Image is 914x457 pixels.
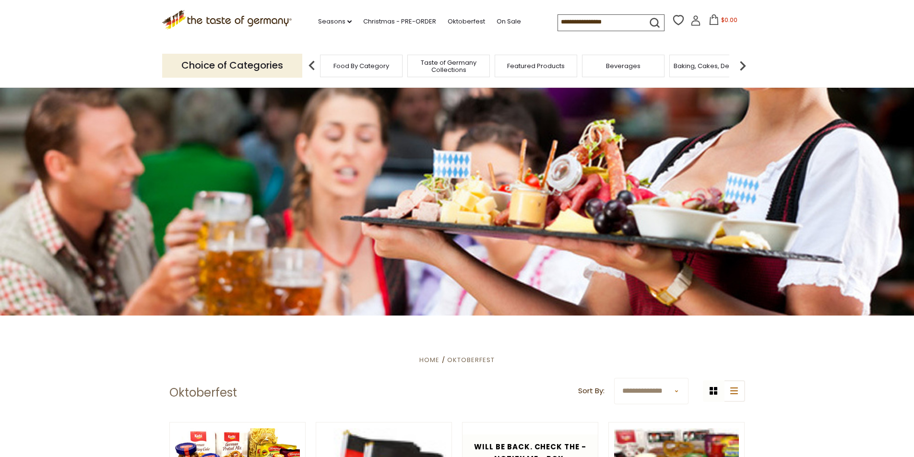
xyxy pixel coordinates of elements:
a: On Sale [497,16,521,27]
a: Christmas - PRE-ORDER [363,16,436,27]
a: Taste of Germany Collections [410,59,487,73]
a: Baking, Cakes, Desserts [674,62,748,70]
button: $0.00 [703,14,744,29]
a: Home [419,355,439,364]
a: Food By Category [333,62,389,70]
span: $0.00 [721,16,737,24]
a: Featured Products [507,62,565,70]
h1: Oktoberfest [169,386,237,400]
img: previous arrow [302,56,321,75]
a: Oktoberfest [448,16,485,27]
a: Oktoberfest [447,355,495,364]
a: Seasons [318,16,352,27]
img: next arrow [733,56,752,75]
p: Choice of Categories [162,54,302,77]
label: Sort By: [578,385,605,397]
a: Beverages [606,62,641,70]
